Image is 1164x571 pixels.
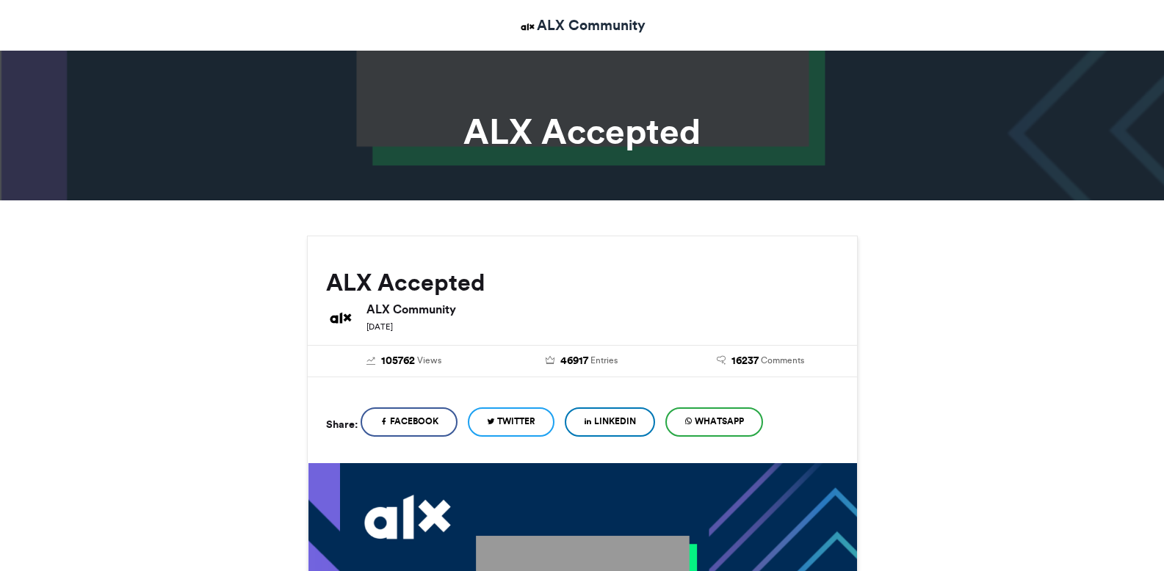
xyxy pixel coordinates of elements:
h5: Share: [326,415,358,434]
h6: ALX Community [366,303,839,315]
span: 105762 [381,353,415,369]
a: WhatsApp [665,407,763,437]
a: Facebook [361,407,458,437]
span: WhatsApp [695,415,744,428]
span: Entries [590,354,618,367]
span: LinkedIn [594,415,636,428]
span: Facebook [390,415,438,428]
a: 46917 Entries [504,353,660,369]
a: 16237 Comments [682,353,839,369]
span: Twitter [497,415,535,428]
span: Comments [761,354,804,367]
a: Twitter [468,407,554,437]
span: Views [417,354,441,367]
h2: ALX Accepted [326,269,839,296]
span: 16237 [731,353,759,369]
img: ALX Community [326,303,355,332]
img: ALX Community [518,18,537,36]
small: [DATE] [366,321,393,332]
h1: ALX Accepted [175,114,990,149]
span: 46917 [560,353,588,369]
a: ALX Community [518,15,646,36]
a: LinkedIn [565,407,655,437]
a: 105762 Views [326,353,482,369]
